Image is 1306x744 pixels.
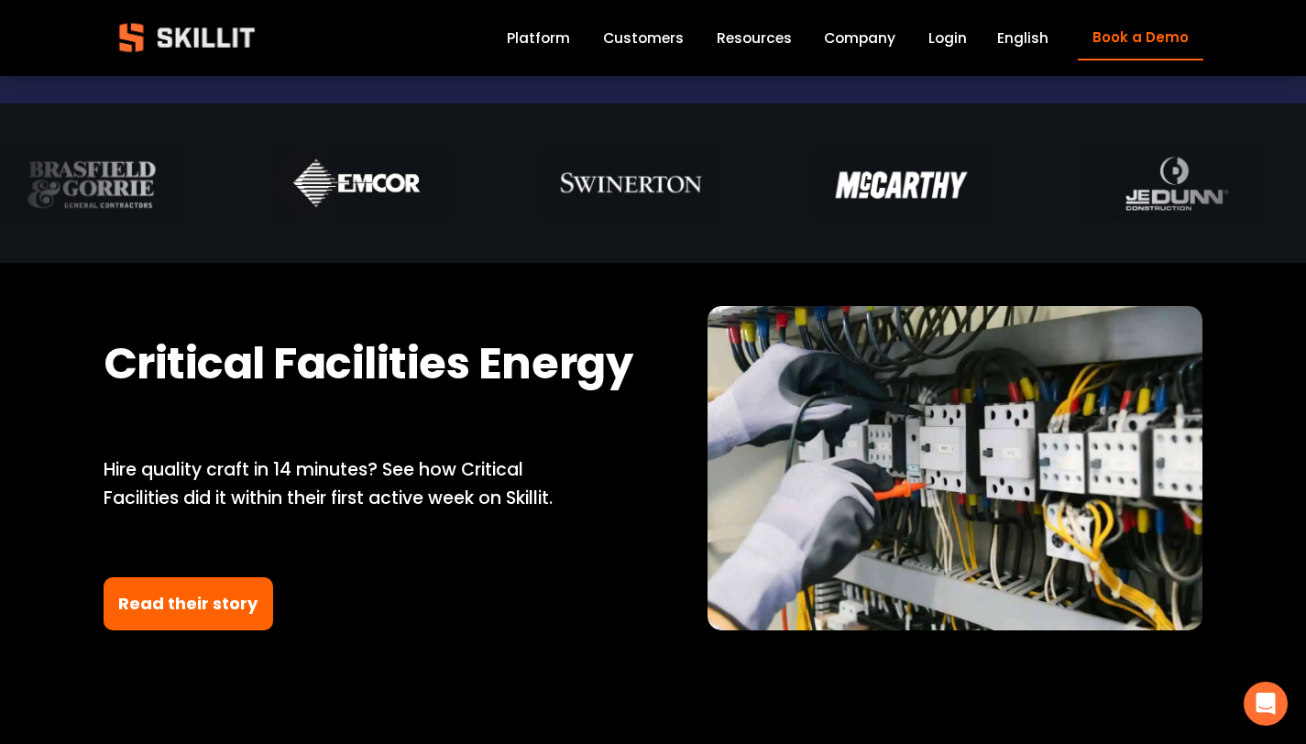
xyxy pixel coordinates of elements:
[1078,16,1202,60] a: Book a Demo
[507,26,570,50] a: Platform
[928,26,967,50] a: Login
[997,26,1048,50] div: language picker
[104,333,633,394] strong: Critical Facilities Energy
[997,27,1048,49] span: English
[824,26,895,50] a: Company
[717,27,792,49] span: Resources
[717,26,792,50] a: folder dropdown
[104,577,274,631] a: Read their story
[104,456,599,512] p: Hire quality craft in 14 minutes? See how Critical Facilities did it within their first active we...
[104,10,270,65] img: Skillit
[603,26,684,50] a: Customers
[1244,682,1288,726] div: Open Intercom Messenger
